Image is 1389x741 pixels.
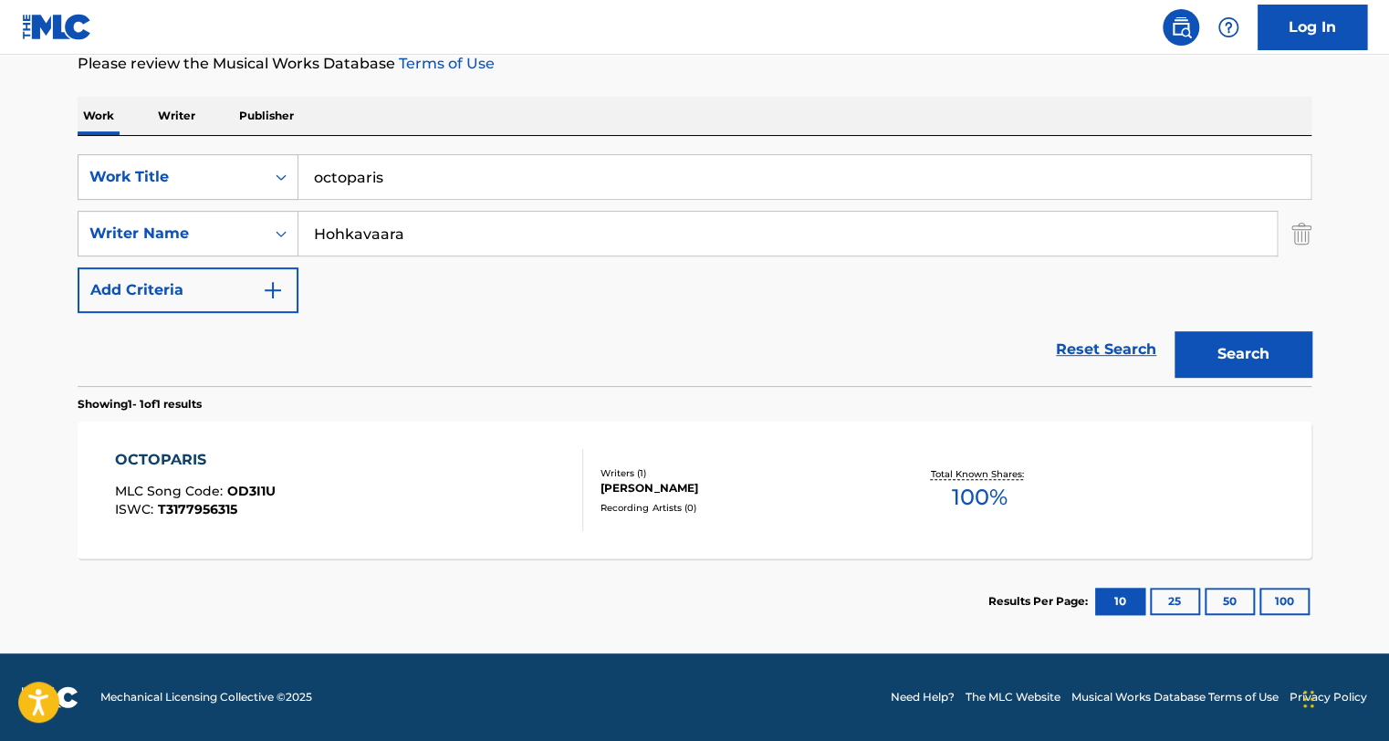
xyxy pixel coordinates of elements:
button: 10 [1095,588,1145,615]
span: 100 % [951,481,1007,514]
img: help [1217,16,1239,38]
div: Writers ( 1 ) [601,466,876,480]
a: Reset Search [1047,329,1165,370]
p: Results Per Page: [988,593,1092,610]
a: Log In [1258,5,1367,50]
a: Privacy Policy [1290,689,1367,705]
img: search [1170,16,1192,38]
span: MLC Song Code : [115,483,227,499]
p: Please review the Musical Works Database [78,53,1311,75]
div: [PERSON_NAME] [601,480,876,496]
a: Need Help? [891,689,955,705]
a: Terms of Use [395,55,495,72]
span: Mechanical Licensing Collective © 2025 [100,689,312,705]
button: 25 [1150,588,1200,615]
span: T3177956315 [158,501,237,517]
a: Public Search [1163,9,1199,46]
div: Writer Name [89,223,254,245]
a: Musical Works Database Terms of Use [1071,689,1279,705]
div: Help [1210,9,1247,46]
img: Delete Criterion [1291,211,1311,256]
p: Publisher [234,97,299,135]
button: 50 [1205,588,1255,615]
span: ISWC : [115,501,158,517]
form: Search Form [78,154,1311,386]
img: MLC Logo [22,14,92,40]
p: Total Known Shares: [930,467,1028,481]
div: Recording Artists ( 0 ) [601,501,876,515]
a: OCTOPARISMLC Song Code:OD3I1UISWC:T3177956315Writers (1)[PERSON_NAME]Recording Artists (0)Total K... [78,422,1311,558]
a: The MLC Website [966,689,1060,705]
div: Drag [1303,672,1314,726]
p: Writer [152,97,201,135]
button: Add Criteria [78,267,298,313]
button: Search [1175,331,1311,377]
button: 100 [1259,588,1310,615]
p: Work [78,97,120,135]
div: Work Title [89,166,254,188]
img: 9d2ae6d4665cec9f34b9.svg [262,279,284,301]
span: OD3I1U [227,483,276,499]
iframe: Chat Widget [1298,653,1389,741]
p: Showing 1 - 1 of 1 results [78,396,202,412]
div: OCTOPARIS [115,449,276,471]
img: logo [22,686,78,708]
